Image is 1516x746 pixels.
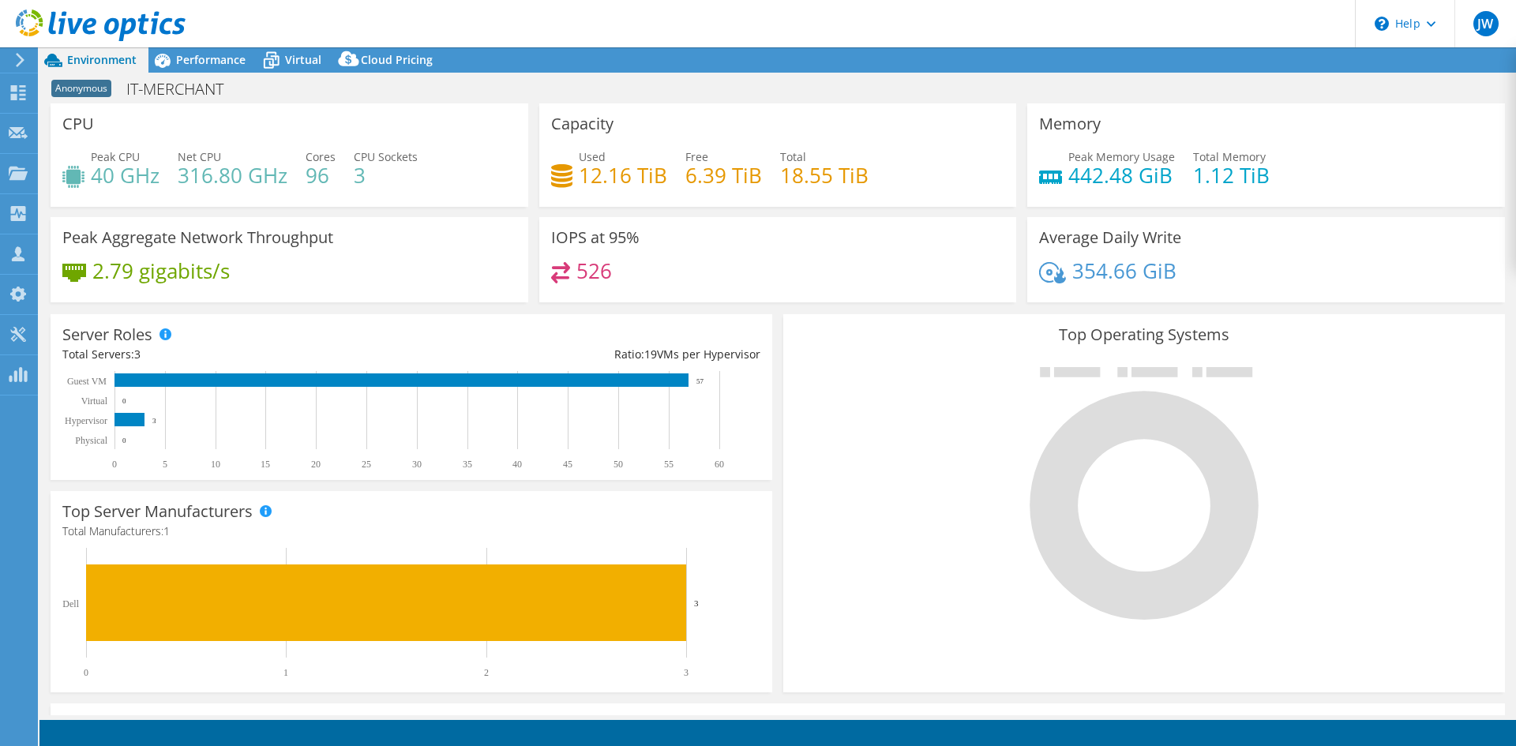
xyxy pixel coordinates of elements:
text: 60 [715,459,724,470]
h4: 18.55 TiB [780,167,869,184]
span: Net CPU [178,149,221,164]
h4: Total Manufacturers: [62,523,760,540]
div: Ratio: VMs per Hypervisor [411,346,760,363]
span: 19 [644,347,657,362]
text: 15 [261,459,270,470]
h3: Top Operating Systems [795,326,1493,343]
text: 10 [211,459,220,470]
text: 20 [311,459,321,470]
text: 50 [614,459,623,470]
text: 5 [163,459,167,470]
text: Virtual [81,395,108,407]
text: Guest VM [67,376,107,387]
h4: 354.66 GiB [1072,262,1176,279]
h4: 2.79 gigabits/s [92,262,230,279]
h3: Average Daily Write [1039,229,1181,246]
h3: Peak Aggregate Network Throughput [62,229,333,246]
h3: Top Server Manufacturers [62,503,253,520]
h1: IT-MERCHANT [119,81,248,98]
div: Total Servers: [62,346,411,363]
span: Virtual [285,52,321,67]
text: 3 [152,417,156,425]
span: CPU Sockets [354,149,418,164]
span: Free [685,149,708,164]
text: 30 [412,459,422,470]
h4: 40 GHz [91,167,159,184]
text: Physical [75,435,107,446]
h4: 96 [306,167,336,184]
h4: 3 [354,167,418,184]
text: 35 [463,459,472,470]
text: 3 [684,667,689,678]
span: Used [579,149,606,164]
span: Anonymous [51,80,111,97]
h4: 526 [576,262,612,279]
h4: 6.39 TiB [685,167,762,184]
span: Cloud Pricing [361,52,433,67]
text: 0 [112,459,117,470]
text: 45 [563,459,572,470]
h3: Capacity [551,115,614,133]
h4: 1.12 TiB [1193,167,1270,184]
h3: CPU [62,115,94,133]
h4: 442.48 GiB [1068,167,1175,184]
text: 1 [283,667,288,678]
span: Peak Memory Usage [1068,149,1175,164]
text: 57 [696,377,704,385]
span: JW [1473,11,1499,36]
span: Total [780,149,806,164]
text: 25 [362,459,371,470]
text: Hypervisor [65,415,107,426]
span: Environment [67,52,137,67]
text: 2 [484,667,489,678]
text: Dell [62,598,79,609]
h3: Memory [1039,115,1101,133]
span: 1 [163,523,170,538]
span: Performance [176,52,246,67]
text: 3 [694,598,699,608]
svg: \n [1375,17,1389,31]
text: 55 [664,459,674,470]
span: 3 [134,347,141,362]
h3: Server Roles [62,326,152,343]
text: 0 [122,397,126,405]
h4: 316.80 GHz [178,167,287,184]
text: 40 [512,459,522,470]
h3: IOPS at 95% [551,229,640,246]
text: 0 [122,437,126,444]
span: Total Memory [1193,149,1266,164]
text: 0 [84,667,88,678]
h4: 12.16 TiB [579,167,667,184]
span: Cores [306,149,336,164]
span: Peak CPU [91,149,140,164]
